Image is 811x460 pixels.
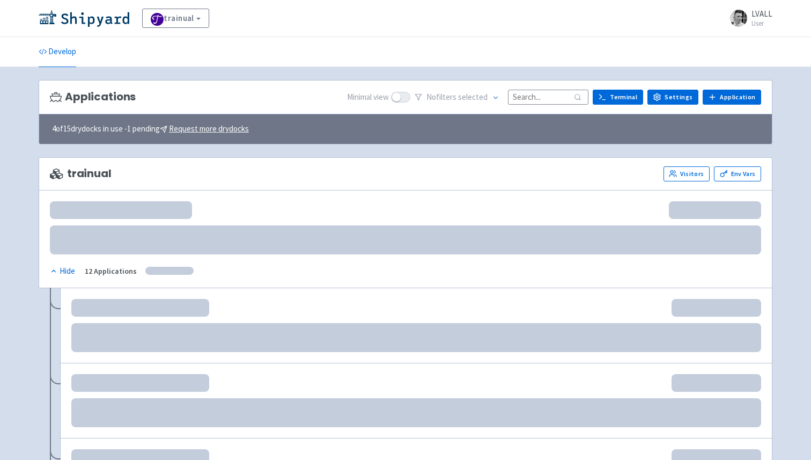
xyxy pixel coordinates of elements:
a: trainual [142,9,209,28]
span: No filter s [426,91,488,104]
span: trainual [50,167,112,180]
a: LVALL User [724,10,772,27]
input: Search... [508,90,588,104]
a: Env Vars [714,166,761,181]
a: Visitors [663,166,710,181]
button: Hide [50,265,76,278]
div: 12 Applications [85,265,137,278]
u: Request more drydocks [169,123,249,134]
h3: Applications [50,91,136,103]
img: Shipyard logo [39,10,129,27]
a: Settings [647,90,698,105]
a: Develop [39,37,76,67]
div: Hide [50,265,75,278]
small: User [751,20,772,27]
span: selected [458,92,488,102]
a: Terminal [593,90,643,105]
span: LVALL [751,9,772,19]
a: Application [703,90,761,105]
span: 4 of 15 drydocks in use - 1 pending [52,123,249,135]
span: Minimal view [347,91,389,104]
